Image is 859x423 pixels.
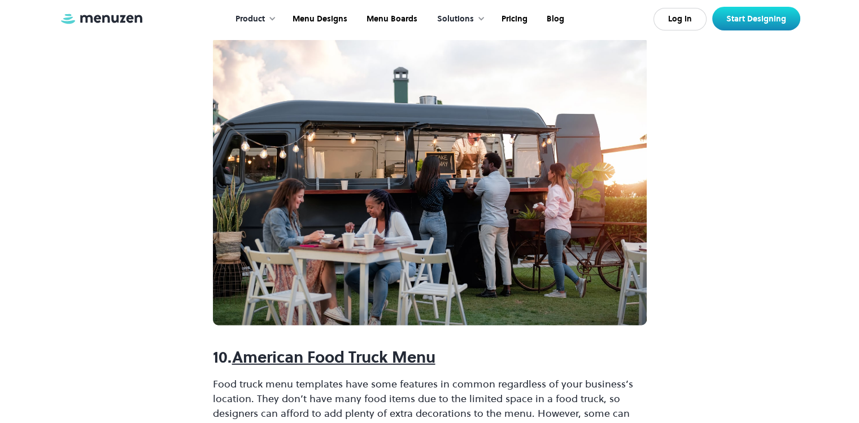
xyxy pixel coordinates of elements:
[224,2,282,37] div: Product
[282,2,356,37] a: Menu Designs
[236,13,265,25] div: Product
[213,346,232,368] strong: 10.
[426,2,491,37] div: Solutions
[536,2,573,37] a: Blog
[232,346,435,368] a: American Food Truck Menu
[356,2,426,37] a: Menu Boards
[653,8,707,30] a: Log In
[213,37,647,325] img: menu examples for food trucks
[712,7,800,30] a: Start Designing
[437,13,474,25] div: Solutions
[491,2,536,37] a: Pricing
